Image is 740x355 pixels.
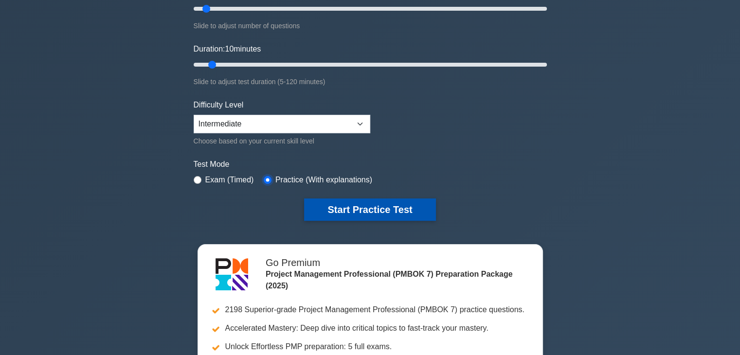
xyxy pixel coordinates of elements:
[194,99,244,111] label: Difficulty Level
[304,198,435,221] button: Start Practice Test
[194,159,547,170] label: Test Mode
[194,43,261,55] label: Duration: minutes
[194,20,547,32] div: Slide to adjust number of questions
[194,135,370,147] div: Choose based on your current skill level
[225,45,234,53] span: 10
[205,174,254,186] label: Exam (Timed)
[194,76,547,88] div: Slide to adjust test duration (5-120 minutes)
[275,174,372,186] label: Practice (With explanations)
